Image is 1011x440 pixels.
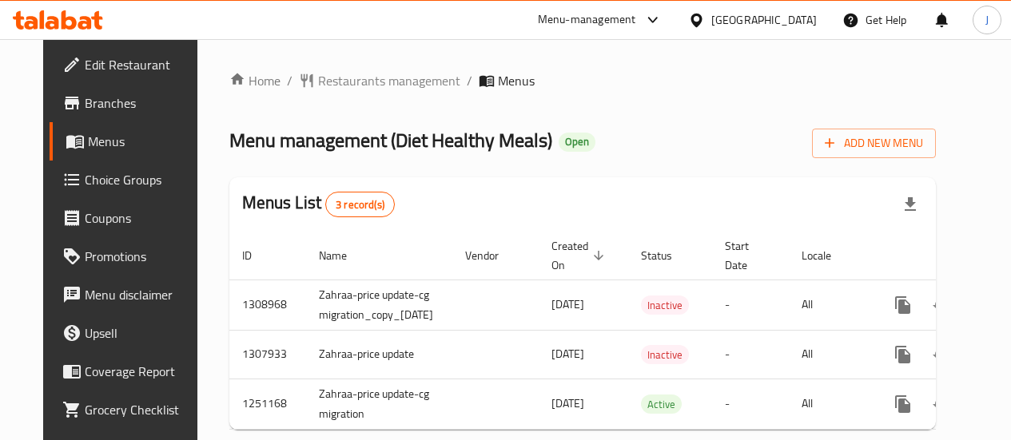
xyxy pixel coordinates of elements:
[229,71,937,90] nav: breadcrumb
[641,394,682,414] div: Active
[306,330,452,379] td: Zahraa-price update
[50,199,212,237] a: Coupons
[85,400,199,419] span: Grocery Checklist
[812,129,936,158] button: Add New Menu
[287,71,293,90] li: /
[641,296,689,315] span: Inactive
[242,191,395,217] h2: Menus List
[306,279,452,330] td: Zahraa-price update-cg migration_copy_[DATE]
[825,133,923,153] span: Add New Menu
[85,170,199,189] span: Choice Groups
[884,385,922,423] button: more
[229,122,552,158] span: Menu management ( Diet Healthy Meals )
[802,246,852,265] span: Locale
[85,285,199,304] span: Menu disclaimer
[318,71,460,90] span: Restaurants management
[551,294,584,315] span: [DATE]
[891,185,929,224] div: Export file
[85,247,199,266] span: Promotions
[319,246,368,265] span: Name
[242,246,273,265] span: ID
[641,345,689,364] div: Inactive
[85,323,199,343] span: Upsell
[50,46,212,84] a: Edit Restaurant
[551,343,584,364] span: [DATE]
[884,286,922,324] button: more
[326,197,394,212] span: 3 record(s)
[306,379,452,429] td: Zahraa-price update-cg migration
[50,275,212,314] a: Menu disclaimer
[641,346,689,364] span: Inactive
[985,11,989,29] span: J
[299,71,460,90] a: Restaurants management
[551,236,609,275] span: Created On
[641,395,682,414] span: Active
[50,352,212,390] a: Coverage Report
[922,286,961,324] button: Change Status
[712,330,789,379] td: -
[325,192,395,217] div: Total records count
[922,385,961,423] button: Change Status
[50,122,212,161] a: Menus
[229,379,306,429] td: 1251168
[559,135,595,149] span: Open
[50,237,212,275] a: Promotions
[50,314,212,352] a: Upsell
[498,71,535,90] span: Menus
[789,279,871,330] td: All
[641,246,693,265] span: Status
[88,132,199,151] span: Menus
[725,236,770,275] span: Start Date
[85,55,199,74] span: Edit Restaurant
[229,330,306,379] td: 1307933
[85,93,199,113] span: Branches
[922,335,961,374] button: Change Status
[229,279,306,330] td: 1308968
[229,71,281,90] a: Home
[551,393,584,414] span: [DATE]
[711,11,817,29] div: [GEOGRAPHIC_DATA]
[712,279,789,330] td: -
[884,335,922,374] button: more
[50,84,212,122] a: Branches
[50,390,212,429] a: Grocery Checklist
[559,133,595,152] div: Open
[50,161,212,199] a: Choice Groups
[465,246,519,265] span: Vendor
[85,208,199,228] span: Coupons
[789,330,871,379] td: All
[467,71,472,90] li: /
[85,362,199,381] span: Coverage Report
[538,10,636,30] div: Menu-management
[789,379,871,429] td: All
[712,379,789,429] td: -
